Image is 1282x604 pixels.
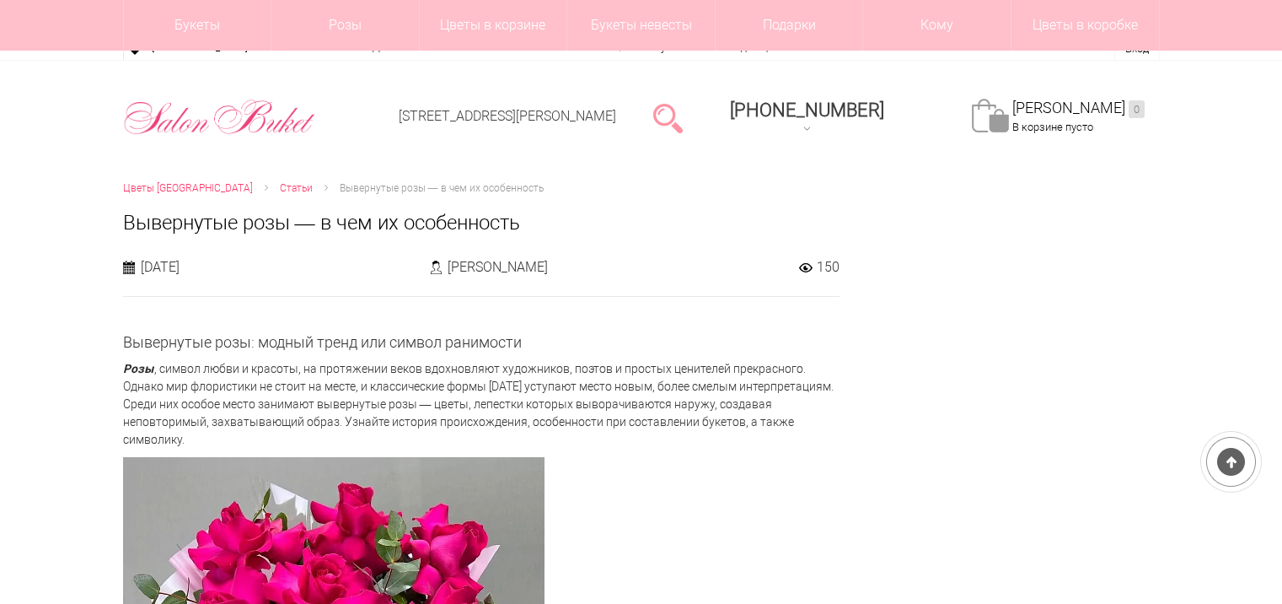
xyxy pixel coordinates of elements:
h2: Вывернутые розы: модный тренд или символ ранимости [123,334,839,351]
span: [DATE] [141,258,180,276]
a: Цветы [GEOGRAPHIC_DATA] [123,180,253,197]
a: Розы [123,360,154,376]
a: [PHONE_NUMBER] [720,94,894,142]
span: [PERSON_NAME] [448,258,548,276]
a: [STREET_ADDRESS][PERSON_NAME] [399,108,616,124]
a: [PERSON_NAME] [1012,99,1145,118]
div: [PHONE_NUMBER] [730,100,884,121]
img: Цветы Нижний Новгород [123,95,316,139]
span: Вывернутые розы — в чем их особенность [340,182,544,194]
span: Статьи [280,182,313,194]
h1: Вывернутые розы — в чем их особенность [123,208,1160,238]
span: В корзине пусто [1012,121,1093,133]
ins: 0 [1129,100,1145,118]
span: Цветы [GEOGRAPHIC_DATA] [123,182,253,194]
p: , символ любви и красоты, на протяжении веков вдохновляют художников, поэтов и простых ценителей ... [123,359,839,449]
a: Статьи [280,180,313,197]
span: 150 [817,258,839,276]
